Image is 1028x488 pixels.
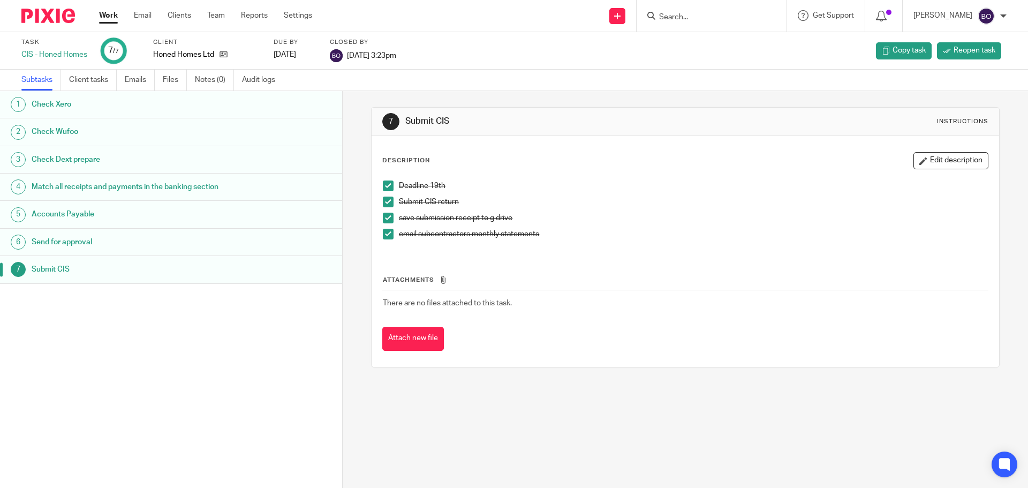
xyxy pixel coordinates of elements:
div: 1 [11,97,26,112]
img: Pixie [21,9,75,23]
p: email subcontractors monthly statements [399,229,987,239]
a: Files [163,70,187,91]
span: [DATE] 3:23pm [347,51,396,59]
h1: Check Xero [32,96,232,112]
a: Copy task [876,42,932,59]
span: Reopen task [954,45,995,56]
p: save submission receipt to g drive [399,213,987,223]
a: Email [134,10,152,21]
a: Work [99,10,118,21]
a: Subtasks [21,70,61,91]
p: Honed Homes Ltd [153,49,214,60]
div: 3 [11,152,26,167]
a: Audit logs [242,70,283,91]
input: Search [658,13,754,22]
span: Copy task [893,45,926,56]
a: Notes (0) [195,70,234,91]
label: Due by [274,38,316,47]
span: Attachments [383,277,434,283]
div: [DATE] [274,49,316,60]
div: CIS - Honed Homes [21,49,87,60]
button: Edit description [913,152,988,169]
a: Client tasks [69,70,117,91]
h1: Check Wufoo [32,124,232,140]
p: Submit CIS return [399,197,987,207]
div: 7 [382,113,399,130]
h1: Submit CIS [32,261,232,277]
small: /7 [113,48,119,54]
a: Team [207,10,225,21]
span: There are no files attached to this task. [383,299,512,307]
a: Settings [284,10,312,21]
div: 2 [11,125,26,140]
p: Deadline 19th [399,181,987,191]
div: 7 [11,262,26,277]
label: Client [153,38,260,47]
div: 5 [11,207,26,222]
p: [PERSON_NAME] [913,10,972,21]
div: Instructions [937,117,988,126]
a: Clients [168,10,191,21]
a: Reports [241,10,268,21]
button: Attach new file [382,327,444,351]
label: Task [21,38,87,47]
img: svg%3E [978,7,995,25]
h1: Match all receipts and payments in the banking section [32,179,232,195]
a: Reopen task [937,42,1001,59]
h1: Accounts Payable [32,206,232,222]
img: svg%3E [330,49,343,62]
h1: Submit CIS [405,116,708,127]
h1: Check Dext prepare [32,152,232,168]
div: 7 [108,44,119,57]
label: Closed by [330,38,396,47]
div: 6 [11,235,26,250]
a: Emails [125,70,155,91]
span: Get Support [813,12,854,19]
p: Description [382,156,430,165]
h1: Send for approval [32,234,232,250]
div: 4 [11,179,26,194]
